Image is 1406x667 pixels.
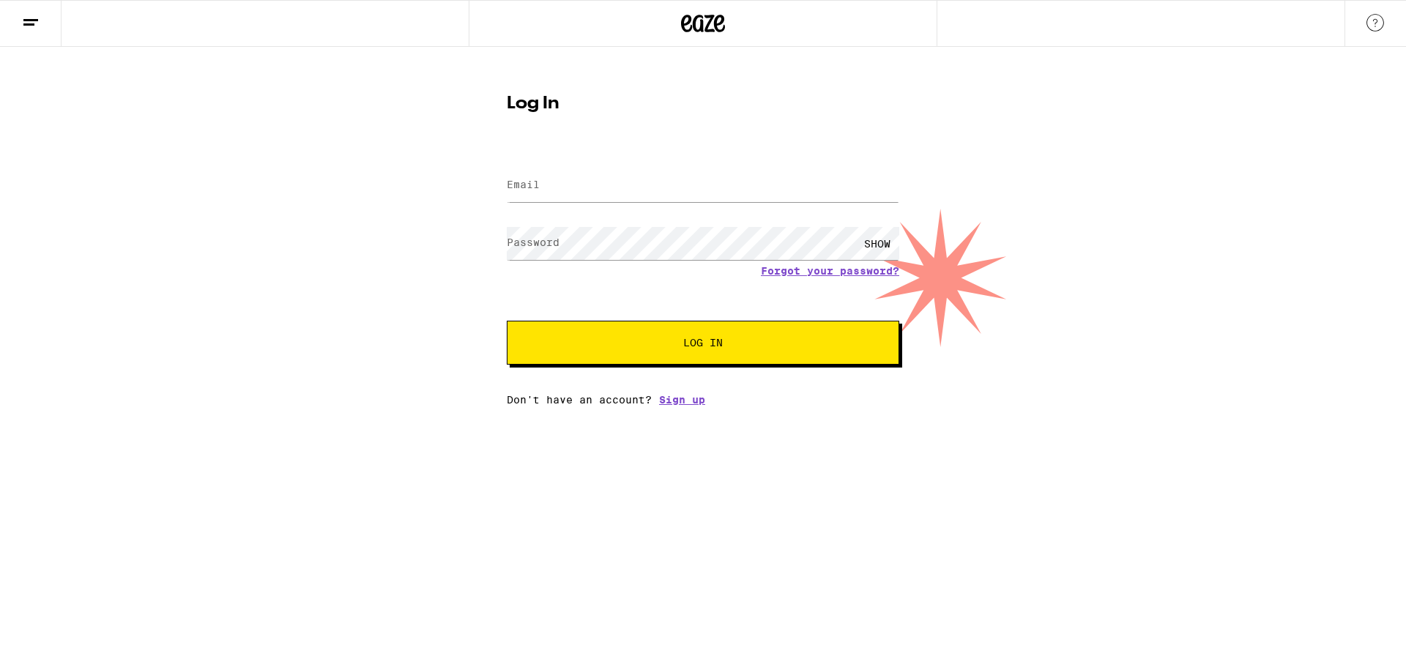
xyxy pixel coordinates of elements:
[507,179,540,190] label: Email
[507,321,899,365] button: Log In
[507,394,899,406] div: Don't have an account?
[659,394,705,406] a: Sign up
[507,95,899,113] h1: Log In
[507,236,559,248] label: Password
[683,338,723,348] span: Log In
[507,169,899,202] input: Email
[761,265,899,277] a: Forgot your password?
[855,227,899,260] div: SHOW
